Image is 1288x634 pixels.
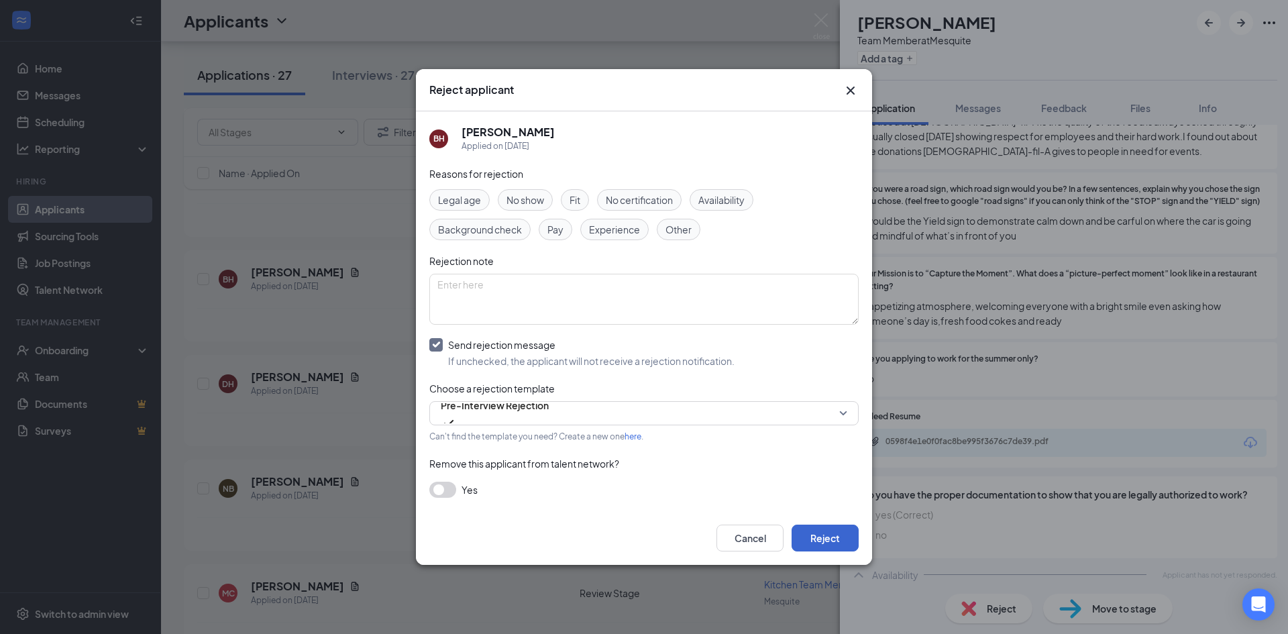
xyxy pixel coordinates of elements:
[438,193,481,207] span: Legal age
[429,83,514,97] h3: Reject applicant
[570,193,580,207] span: Fit
[506,193,544,207] span: No show
[429,431,643,441] span: Can't find the template you need? Create a new one .
[438,222,522,237] span: Background check
[441,415,457,431] svg: Checkmark
[441,395,549,415] span: Pre-Interview Rejection
[589,222,640,237] span: Experience
[462,482,478,498] span: Yes
[716,525,784,551] button: Cancel
[429,382,555,394] span: Choose a rejection template
[429,255,494,267] span: Rejection note
[606,193,673,207] span: No certification
[429,458,619,470] span: Remove this applicant from talent network?
[665,222,692,237] span: Other
[792,525,859,551] button: Reject
[843,83,859,99] svg: Cross
[462,125,555,140] h5: [PERSON_NAME]
[462,140,555,153] div: Applied on [DATE]
[429,168,523,180] span: Reasons for rejection
[698,193,745,207] span: Availability
[625,431,641,441] a: here
[843,83,859,99] button: Close
[1242,588,1275,621] div: Open Intercom Messenger
[433,133,445,144] div: BH
[547,222,563,237] span: Pay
